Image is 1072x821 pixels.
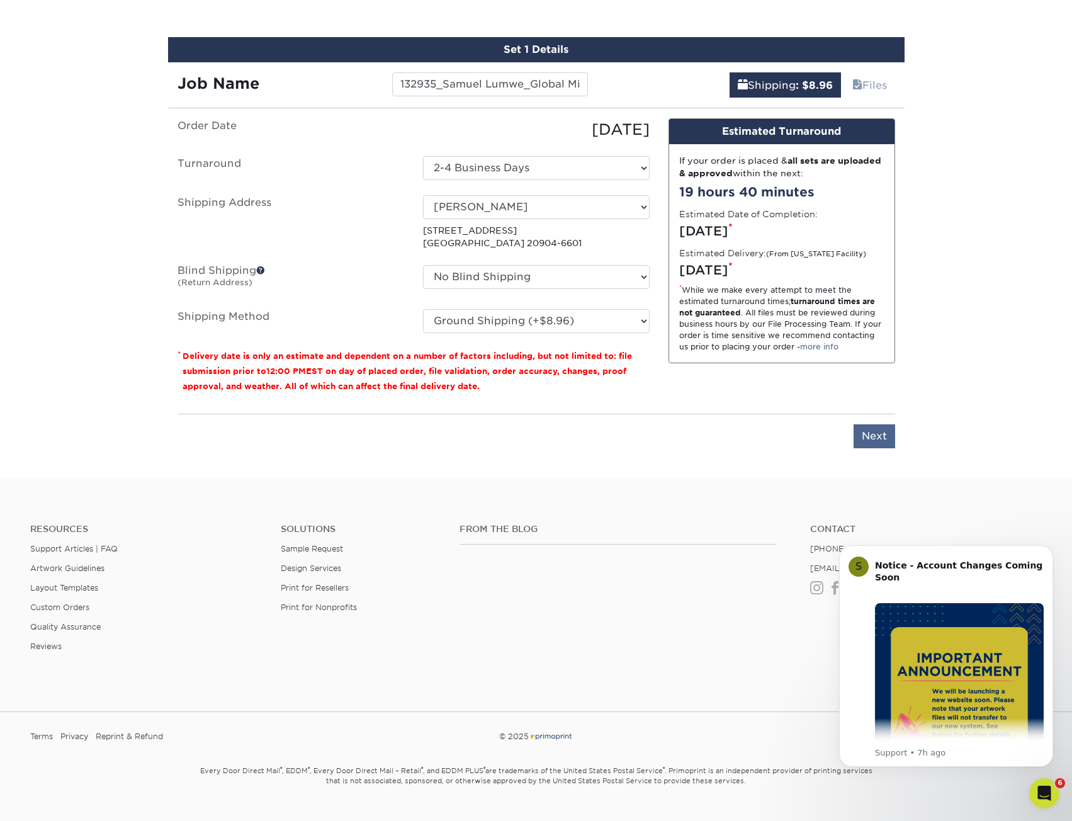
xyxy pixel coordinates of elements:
[178,74,259,93] strong: Job Name
[281,544,343,553] a: Sample Request
[168,156,414,180] label: Turnaround
[421,766,423,772] sup: ®
[852,79,862,91] span: files
[796,79,833,91] b: : $8.96
[738,79,748,91] span: shipping
[266,366,306,376] span: 12:00 PM
[669,119,894,144] div: Estimated Turnaround
[308,766,310,772] sup: ®
[679,261,884,280] div: [DATE]
[820,526,1072,787] iframe: Intercom notifications message
[460,524,776,535] h4: From the Blog
[679,297,875,317] strong: turnaround times are not guaranteed
[96,727,163,746] a: Reprint & Refund
[168,309,414,333] label: Shipping Method
[679,154,884,180] div: If your order is placed & within the next:
[800,342,838,351] a: more info
[663,766,665,772] sup: ®
[1029,778,1059,808] iframe: Intercom live chat
[168,761,905,817] small: Every Door Direct Mail , EDDM , Every Door Direct Mail – Retail , and EDDM PLUS are trademarks of...
[483,766,485,772] sup: ®
[766,250,866,258] small: (From [US_STATE] Facility)
[679,285,884,353] div: While we make every attempt to meet the estimated turnaround times; . All files must be reviewed ...
[1055,778,1065,788] span: 6
[281,524,441,535] h4: Solutions
[392,72,588,96] input: Enter a job name
[423,224,650,250] p: [STREET_ADDRESS] [GEOGRAPHIC_DATA] 20904-6601
[168,118,414,141] label: Order Date
[30,583,98,592] a: Layout Templates
[414,118,659,141] div: [DATE]
[679,208,818,220] label: Estimated Date of Completion:
[30,603,89,612] a: Custom Orders
[183,351,632,391] small: Delivery date is only an estimate and dependent on a number of factors including, but not limited...
[30,563,104,573] a: Artwork Guidelines
[30,622,101,631] a: Quality Assurance
[168,37,905,62] div: Set 1 Details
[60,727,88,746] a: Privacy
[3,783,107,817] iframe: Google Customer Reviews
[679,183,884,201] div: 19 hours 40 minutes
[30,642,62,651] a: Reviews
[679,247,866,259] label: Estimated Delivery:
[730,72,841,98] a: Shipping: $8.96
[30,524,262,535] h4: Resources
[810,524,1042,535] a: Contact
[281,583,349,592] a: Print for Resellers
[281,563,341,573] a: Design Services
[364,727,708,746] div: © 2025
[168,195,414,250] label: Shipping Address
[854,424,895,448] input: Next
[178,278,252,287] small: (Return Address)
[844,72,895,98] a: Files
[168,265,414,294] label: Blind Shipping
[810,544,888,553] a: [PHONE_NUMBER]
[679,222,884,241] div: [DATE]
[30,544,118,553] a: Support Articles | FAQ
[810,563,961,573] a: [EMAIL_ADDRESS][DOMAIN_NAME]
[280,766,282,772] sup: ®
[529,732,573,741] img: Primoprint
[281,603,357,612] a: Print for Nonprofits
[30,727,53,746] a: Terms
